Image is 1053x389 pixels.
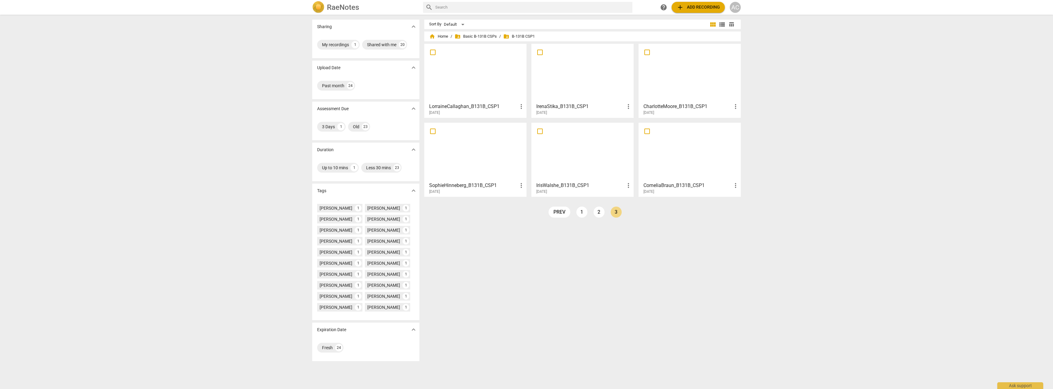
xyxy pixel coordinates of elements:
div: [PERSON_NAME] [320,282,352,288]
span: Add recording [676,4,720,11]
input: Search [435,2,630,12]
span: home [429,33,435,39]
a: LorraineCallaghan_B131B_CSP1[DATE] [426,46,524,115]
p: Tags [317,188,326,194]
div: 1 [403,260,409,267]
div: 1 [355,293,362,300]
div: [PERSON_NAME] [320,260,352,266]
span: more_vert [625,103,632,110]
span: expand_more [410,105,417,112]
div: My recordings [322,42,349,48]
div: 1 [355,271,362,278]
div: [PERSON_NAME] [367,249,400,255]
span: more_vert [518,182,525,189]
span: [DATE] [643,110,654,115]
div: 20 [399,41,406,48]
button: Show more [409,104,418,113]
button: Upload [672,2,725,13]
h3: SophieHinneberg_B131B_CSP1 [429,182,518,189]
div: [PERSON_NAME] [367,205,400,211]
a: prev [549,207,570,218]
div: [PERSON_NAME] [320,293,352,299]
p: Sharing [317,24,332,30]
span: view_list [718,21,726,28]
h2: RaeNotes [327,3,359,12]
button: Show more [409,22,418,31]
div: Fresh [322,345,333,351]
button: Tile view [708,20,718,29]
div: [PERSON_NAME] [367,227,400,233]
a: SophieHinneberg_B131B_CSP1[DATE] [426,125,524,194]
h3: IrenaStika_B131B_CSP1 [536,103,625,110]
span: folder_shared [455,33,461,39]
span: more_vert [518,103,525,110]
div: 1 [403,282,409,289]
div: [PERSON_NAME] [320,238,352,244]
h3: IrisWalshe_B131B_CSP1 [536,182,625,189]
div: 1 [403,293,409,300]
div: 1 [355,304,362,311]
span: / [499,34,501,39]
div: 1 [355,260,362,267]
div: 1 [355,249,362,256]
div: 1 [355,216,362,223]
div: 1 [403,271,409,278]
div: [PERSON_NAME] [320,205,352,211]
div: [PERSON_NAME] [367,304,400,310]
a: IrenaStika_B131B_CSP1[DATE] [534,46,631,115]
p: Duration [317,147,334,153]
span: [DATE] [429,110,440,115]
p: Assessment Due [317,106,349,112]
span: expand_more [410,146,417,153]
div: 1 [403,205,409,211]
span: [DATE] [536,189,547,194]
div: 1 [403,216,409,223]
div: [PERSON_NAME] [320,227,352,233]
div: Old [353,124,359,130]
div: 1 [355,238,362,245]
div: 23 [362,123,369,130]
div: [PERSON_NAME] [320,216,352,222]
div: 1 [403,227,409,234]
span: help [660,4,667,11]
div: Up to 10 mins [322,165,348,171]
div: [PERSON_NAME] [367,282,400,288]
div: [PERSON_NAME] [367,238,400,244]
div: 1 [403,304,409,311]
span: more_vert [732,182,739,189]
button: Table view [727,20,736,29]
div: 1 [337,123,345,130]
div: 1 [350,164,358,171]
button: AC [730,2,741,13]
div: Default [444,20,467,29]
span: search [425,4,433,11]
button: Show more [409,325,418,334]
img: Logo [312,1,324,13]
div: [PERSON_NAME] [320,249,352,255]
div: [PERSON_NAME] [367,260,400,266]
span: expand_more [410,23,417,30]
div: Ask support [997,382,1043,389]
span: expand_more [410,187,417,194]
a: IrisWalshe_B131B_CSP1[DATE] [534,125,631,194]
div: [PERSON_NAME] [367,293,400,299]
div: 3 Days [322,124,335,130]
h3: LorraineCallaghan_B131B_CSP1 [429,103,518,110]
button: Show more [409,63,418,72]
div: 1 [403,238,409,245]
span: [DATE] [536,110,547,115]
a: Help [658,2,669,13]
div: Sort By [429,22,441,27]
div: 1 [355,227,362,234]
button: Show more [409,145,418,154]
span: more_vert [625,182,632,189]
span: B-131B CSP1 [503,33,535,39]
h3: CorneliaBraun_B131B_CSP1 [643,182,732,189]
div: [PERSON_NAME] [367,216,400,222]
p: Upload Date [317,65,340,71]
span: view_module [709,21,717,28]
div: Past month [322,83,344,89]
button: Show more [409,186,418,195]
div: Less 30 mins [366,165,391,171]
